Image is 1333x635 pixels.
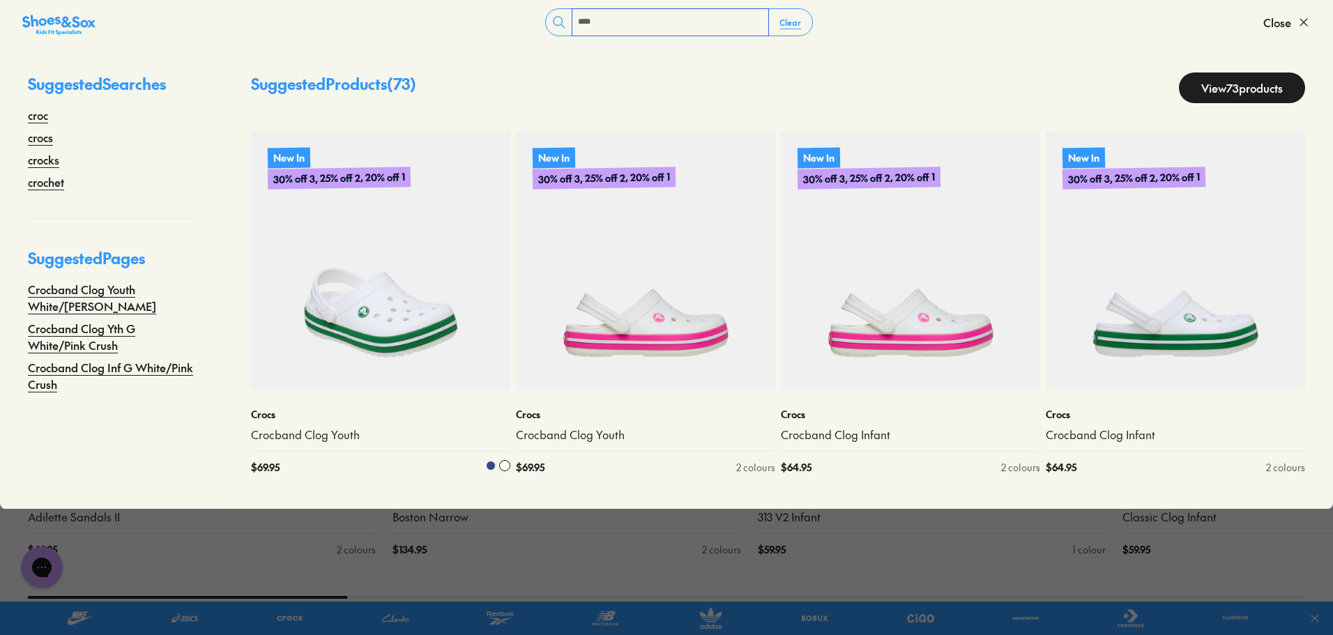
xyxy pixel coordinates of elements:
[798,147,840,168] p: New In
[22,14,96,36] img: SNS_Logo_Responsive.svg
[393,510,740,525] a: Boston Narrow
[337,542,376,557] div: 2 colours
[781,427,1040,443] a: Crocband Clog Infant
[1263,7,1311,38] button: Close
[251,407,510,422] p: Crocs
[251,460,280,475] span: $ 69.95
[267,146,311,169] p: New In
[516,427,775,443] a: Crocband Clog Youth
[251,72,416,103] p: Suggested Products
[798,167,940,190] p: 30% off 3, 25% off 2, 20% off 1
[267,162,411,194] p: 30% off 3, 25% off 2, 20% off 1
[781,131,1040,390] a: New In30% off 3, 25% off 2, 20% off 1
[758,542,786,557] span: $ 59.95
[1046,460,1076,475] span: $ 64.95
[1263,14,1291,31] span: Close
[1266,460,1305,475] div: 2 colours
[28,359,195,392] a: Crocband Clog Inf G White/Pink Crush
[28,174,64,190] a: crochet
[387,73,416,94] span: ( 73 )
[1046,427,1305,443] a: Crocband Clog Infant
[1062,167,1205,190] p: 30% off 3, 25% off 2, 20% off 1
[516,460,544,475] span: $ 69.95
[28,247,195,281] p: Suggested Pages
[22,11,96,33] a: Shoes &amp; Sox
[14,542,70,593] iframe: Gorgias live chat messenger
[736,460,775,475] div: 2 colours
[1072,542,1106,557] div: 1 colour
[28,320,195,353] a: Crocband Clog Yth G White/Pink Crush
[28,129,53,146] a: crocs
[758,510,1106,525] a: 313 V2 Infant
[1179,72,1305,103] a: View73products
[1122,542,1150,557] span: $ 59.95
[28,510,376,525] a: Adilette Sandals II
[516,131,775,390] a: New In30% off 3, 25% off 2, 20% off 1
[1001,460,1040,475] div: 2 colours
[28,107,48,123] a: croc
[1046,131,1305,390] a: New In30% off 3, 25% off 2, 20% off 1
[393,542,427,557] span: $ 134.95
[251,131,510,390] a: New In30% off 3, 25% off 2, 20% off 1
[781,460,812,475] span: $ 64.95
[251,427,510,443] a: Crocband Clog Youth
[768,10,812,35] button: Clear
[516,407,775,422] p: Crocs
[702,542,741,557] div: 2 colours
[28,151,59,168] a: crocks
[1046,407,1305,422] p: Crocs
[28,281,195,314] a: Crocband Clog Youth White/[PERSON_NAME]
[533,167,676,190] p: 30% off 3, 25% off 2, 20% off 1
[28,72,195,107] p: Suggested Searches
[533,147,575,168] p: New In
[781,407,1040,422] p: Crocs
[1062,147,1105,168] p: New In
